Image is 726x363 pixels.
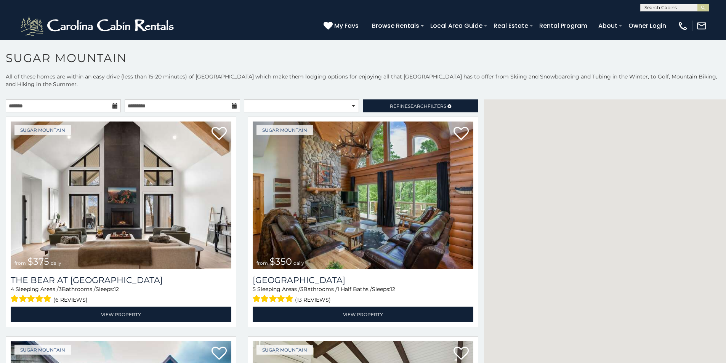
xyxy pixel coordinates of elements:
span: (13 reviews) [295,295,331,305]
span: from [256,260,268,266]
a: Local Area Guide [426,19,486,32]
span: 4 [11,286,14,293]
a: Browse Rentals [368,19,423,32]
a: Add to favorites [454,126,469,142]
a: Add to favorites [454,346,469,362]
span: 3 [59,286,62,293]
img: White-1-2.png [19,14,177,37]
a: About [595,19,621,32]
span: 12 [114,286,119,293]
span: daily [293,260,304,266]
span: 1 Half Baths / [337,286,372,293]
a: Rental Program [535,19,591,32]
a: Sugar Mountain [256,345,313,355]
a: Grouse Moor Lodge from $350 daily [253,122,473,269]
a: The Bear At [GEOGRAPHIC_DATA] [11,275,231,285]
span: $375 [27,256,49,267]
span: Search [408,103,428,109]
div: Sleeping Areas / Bathrooms / Sleeps: [253,285,473,305]
a: RefineSearchFilters [363,99,478,112]
span: daily [51,260,61,266]
h3: Grouse Moor Lodge [253,275,473,285]
div: Sleeping Areas / Bathrooms / Sleeps: [11,285,231,305]
a: Sugar Mountain [14,345,71,355]
a: [GEOGRAPHIC_DATA] [253,275,473,285]
span: Refine Filters [390,103,446,109]
a: Sugar Mountain [14,125,71,135]
a: The Bear At Sugar Mountain from $375 daily [11,122,231,269]
span: 3 [300,286,303,293]
img: phone-regular-white.png [678,21,688,31]
span: 12 [390,286,395,293]
img: The Bear At Sugar Mountain [11,122,231,269]
span: (6 reviews) [53,295,88,305]
a: Add to favorites [212,346,227,362]
a: View Property [253,307,473,322]
a: View Property [11,307,231,322]
span: 5 [253,286,256,293]
img: Grouse Moor Lodge [253,122,473,269]
span: $350 [269,256,292,267]
a: Owner Login [625,19,670,32]
a: Real Estate [490,19,532,32]
h3: The Bear At Sugar Mountain [11,275,231,285]
img: mail-regular-white.png [696,21,707,31]
a: Sugar Mountain [256,125,313,135]
a: My Favs [324,21,361,31]
span: from [14,260,26,266]
span: My Favs [334,21,359,30]
a: Add to favorites [212,126,227,142]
